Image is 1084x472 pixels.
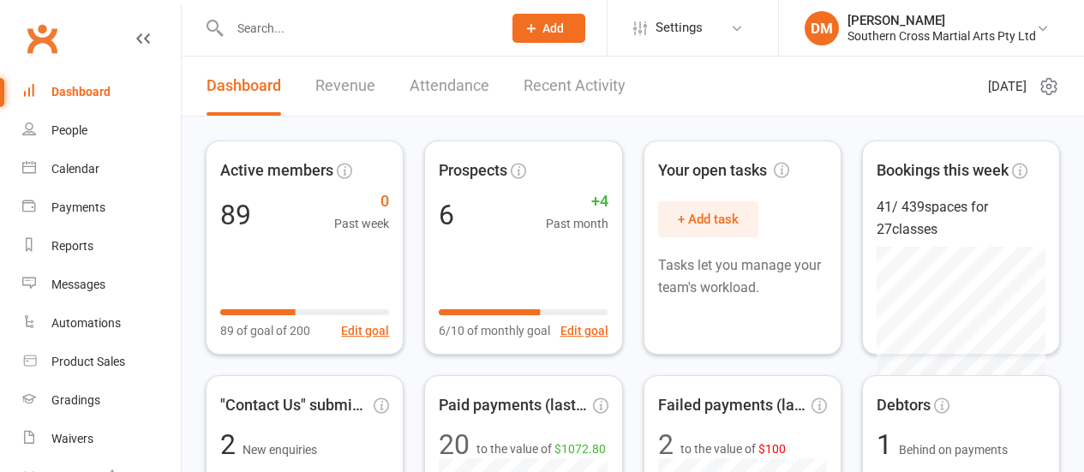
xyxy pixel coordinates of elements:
[658,393,808,418] span: Failed payments (last 30d)
[220,428,243,461] span: 2
[656,9,703,47] span: Settings
[439,201,454,229] div: 6
[439,431,470,458] div: 20
[220,321,310,340] span: 89 of goal of 200
[21,17,63,60] a: Clubworx
[439,321,550,340] span: 6/10 of monthly goal
[51,200,105,214] div: Payments
[334,214,389,233] span: Past week
[341,321,389,340] button: Edit goal
[22,381,181,420] a: Gradings
[658,158,789,183] span: Your open tasks
[877,196,1045,240] div: 41 / 439 spaces for 27 classes
[22,304,181,343] a: Automations
[658,431,674,458] div: 2
[877,428,899,461] span: 1
[680,439,786,458] span: to the value of
[315,57,375,116] a: Revenue
[554,442,606,456] span: $1072.80
[51,432,93,445] div: Waivers
[51,393,100,407] div: Gradings
[220,393,370,418] span: "Contact Us" submissions
[51,278,105,291] div: Messages
[877,393,931,418] span: Debtors
[847,13,1036,28] div: [PERSON_NAME]
[658,201,758,237] button: + Add task
[22,188,181,227] a: Payments
[758,442,786,456] span: $100
[439,393,589,418] span: Paid payments (last 7d)
[51,239,93,253] div: Reports
[220,201,251,229] div: 89
[22,266,181,304] a: Messages
[439,158,507,183] span: Prospects
[207,57,281,116] a: Dashboard
[225,16,490,40] input: Search...
[512,14,585,43] button: Add
[22,227,181,266] a: Reports
[22,420,181,458] a: Waivers
[524,57,626,116] a: Recent Activity
[220,158,333,183] span: Active members
[410,57,489,116] a: Attendance
[899,443,1008,457] span: Behind on payments
[51,162,99,176] div: Calendar
[847,28,1036,44] div: Southern Cross Martial Arts Pty Ltd
[51,316,121,330] div: Automations
[51,85,111,99] div: Dashboard
[542,21,564,35] span: Add
[805,11,839,45] div: DM
[658,254,827,298] p: Tasks let you manage your team's workload.
[988,76,1027,97] span: [DATE]
[476,439,606,458] span: to the value of
[22,111,181,150] a: People
[51,123,87,137] div: People
[51,355,125,368] div: Product Sales
[877,158,1009,183] span: Bookings this week
[334,189,389,214] span: 0
[546,189,608,214] span: +4
[546,214,608,233] span: Past month
[243,443,317,457] span: New enquiries
[22,150,181,188] a: Calendar
[22,73,181,111] a: Dashboard
[22,343,181,381] a: Product Sales
[560,321,608,340] button: Edit goal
